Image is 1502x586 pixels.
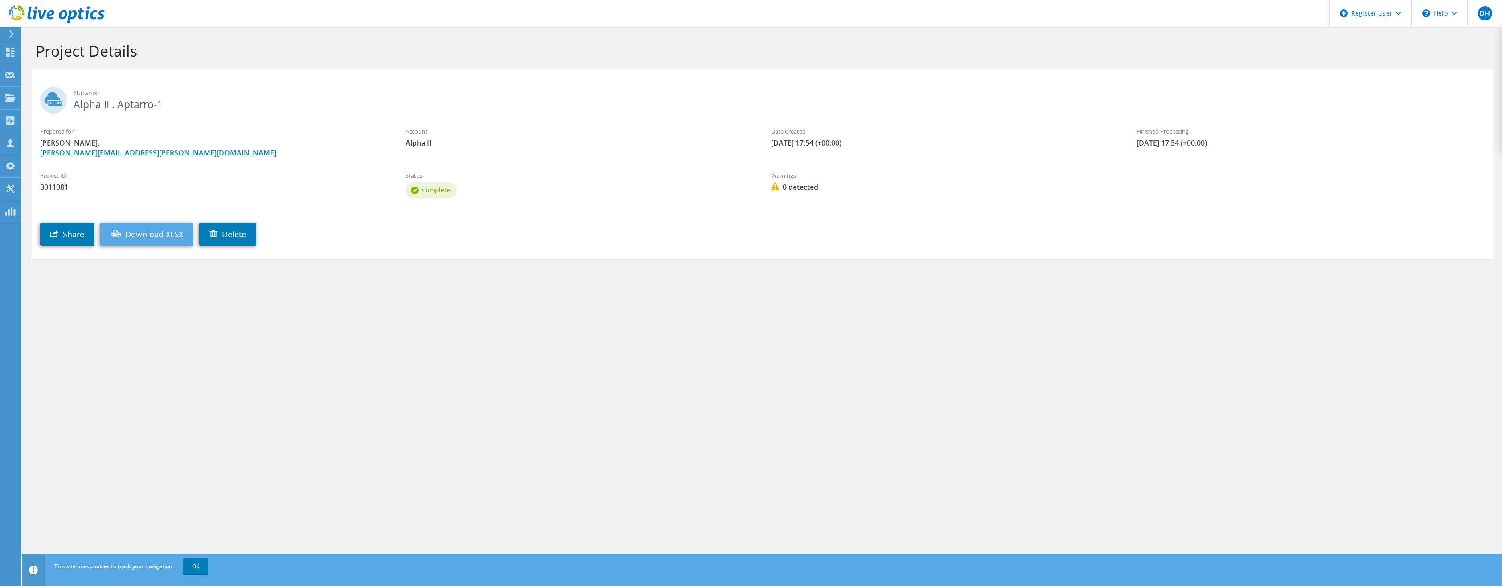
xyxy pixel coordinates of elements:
[40,127,388,136] label: Prepared for
[1137,127,1484,136] label: Finished Processing
[771,171,1119,180] label: Warnings
[183,558,208,574] a: OK
[40,148,276,158] a: [PERSON_NAME][EMAIL_ADDRESS][PERSON_NAME][DOMAIN_NAME]
[40,87,1484,109] h2: Alpha II . Aptarro-1
[40,182,388,192] span: 3011081
[422,186,450,194] span: Complete
[74,88,1484,98] span: Nutanix
[406,171,753,180] label: Status
[100,223,193,246] a: Download XLSX
[406,138,753,148] span: Alpha II
[1422,9,1430,17] svg: \n
[54,562,174,570] span: This site uses cookies to track your navigation.
[1137,138,1484,148] span: [DATE] 17:54 (+00:00)
[771,182,1119,192] span: 0 detected
[406,127,753,136] label: Account
[40,223,94,246] a: Share
[40,171,388,180] label: Project ID
[1478,6,1492,20] span: DH
[36,41,1484,60] h1: Project Details
[771,127,1119,136] label: Date Created
[771,138,1119,148] span: [DATE] 17:54 (+00:00)
[40,138,388,158] span: [PERSON_NAME],
[199,223,256,246] a: Delete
